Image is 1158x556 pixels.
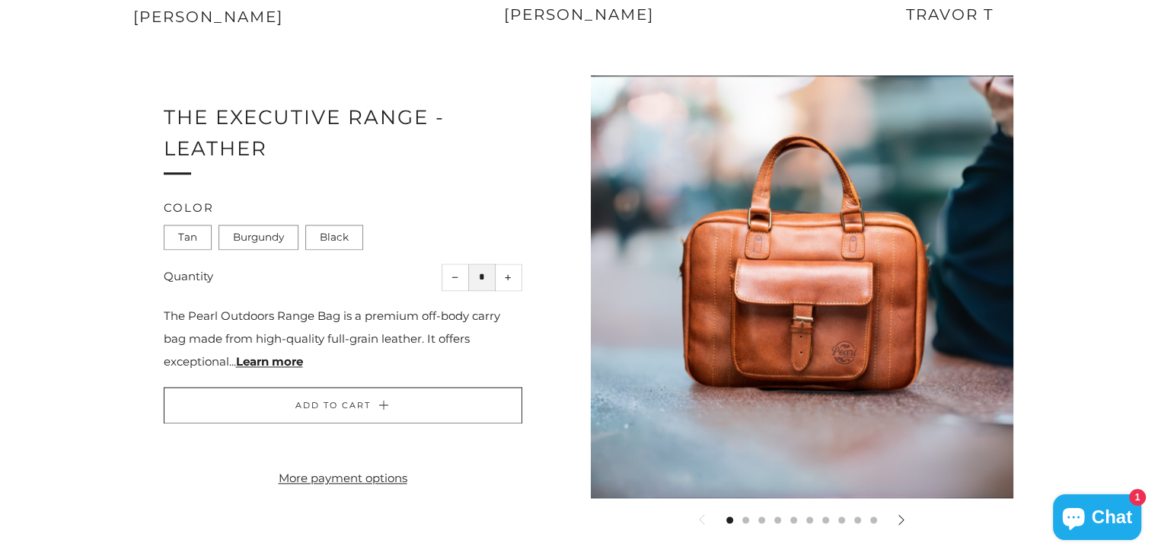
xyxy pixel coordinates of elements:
button: 9 of 10 [854,516,861,523]
button: 6 of 10 [806,516,813,523]
button: 3 of 10 [758,516,765,523]
a: More payment options [164,467,522,490]
button: 5 of 10 [790,516,797,523]
button: 8 of 10 [838,516,845,523]
span: − [451,274,458,281]
div: The Pearl Outdoors Range Bag is a premium off-body carry bag made from high-quality full-grain le... [164,305,522,373]
h3: [PERSON_NAME] [41,4,375,30]
button: 1 of 10 [726,516,733,523]
h3: Travor T [783,2,1117,27]
label: Black [305,225,363,251]
button: 4 of 10 [774,516,781,523]
inbox-online-store-chat: Shopify online store chat [1048,494,1146,544]
a: Learn more [236,354,303,369]
label: Quantity [164,269,213,283]
button: 10 of 10 [870,516,877,523]
input: quantity [468,264,496,291]
a: The Executive Range - Leather [164,105,445,161]
h2: Color [164,202,522,213]
h3: [PERSON_NAME] [412,2,746,27]
span: + [505,274,512,281]
button: 7 of 10 [822,516,829,523]
span: Add to Cart [295,400,371,411]
label: Tan [164,225,212,251]
label: Burgundy [219,225,298,251]
button: Add to Cart [164,387,522,423]
button: 2 of 10 [742,516,749,523]
img: The Executive Range - Leather [591,75,1013,498]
